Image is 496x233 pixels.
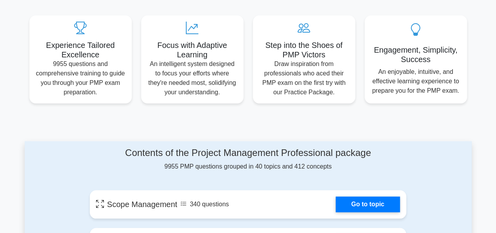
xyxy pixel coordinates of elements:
p: An enjoyable, intuitive, and effective learning experience to prepare you for the PMP exam. [371,67,461,95]
h4: Contents of the Project Management Professional package [90,147,406,159]
p: 9955 questions and comprehensive training to guide you through your PMP exam preparation. [36,59,125,97]
a: Go to topic [336,196,400,212]
p: Draw inspiration from professionals who aced their PMP exam on the first try with our Practice Pa... [259,59,349,97]
h5: Engagement, Simplicity, Success [371,45,461,64]
h5: Step into the Shoes of PMP Victors [259,40,349,59]
h5: Focus with Adaptive Learning [147,40,237,59]
h5: Experience Tailored Excellence [36,40,125,59]
div: 9955 PMP questions grouped in 40 topics and 412 concepts [90,147,406,171]
p: An intelligent system designed to focus your efforts where they're needed most, solidifying your ... [147,59,237,97]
